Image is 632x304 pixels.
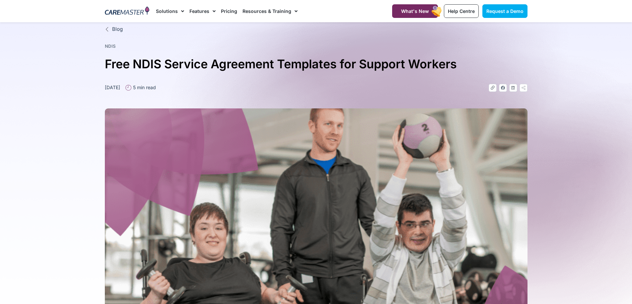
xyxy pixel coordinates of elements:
img: CareMaster Logo [105,6,150,16]
a: What's New [392,4,438,18]
a: Help Centre [444,4,479,18]
span: Help Centre [448,8,475,14]
a: Request a Demo [482,4,527,18]
time: [DATE] [105,85,120,90]
h1: Free NDIS Service Agreement Templates for Support Workers [105,54,527,74]
a: Blog [105,26,527,33]
a: NDIS [105,43,116,49]
span: What's New [401,8,429,14]
span: Blog [110,26,123,33]
span: 5 min read [131,84,156,91]
span: Request a Demo [486,8,524,14]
